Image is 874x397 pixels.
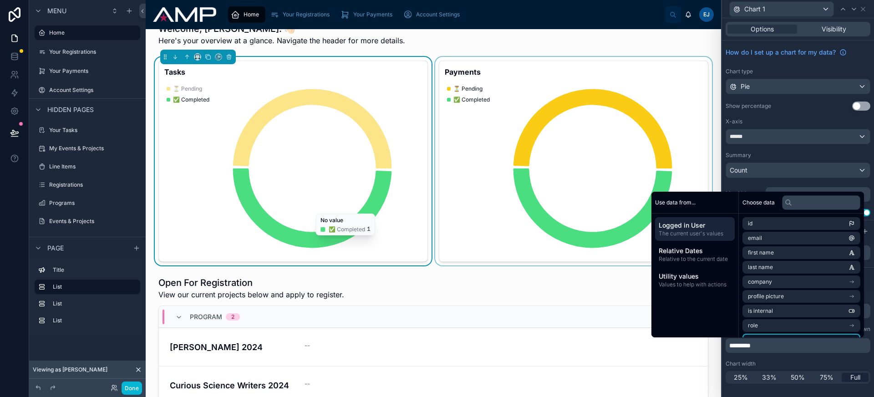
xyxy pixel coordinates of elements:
[659,230,731,237] span: The current user's values
[726,336,870,353] div: scrollable content
[416,11,460,18] span: Account Settings
[726,48,836,57] span: How do I set up a chart for my data?
[659,281,731,288] span: Values to help with actions
[122,382,142,395] button: Done
[401,6,466,23] a: Account Settings
[244,11,259,18] span: Home
[353,11,392,18] span: Your Payments
[659,221,731,230] span: Logged in User
[53,283,133,290] label: List
[49,199,138,207] label: Programs
[35,196,140,210] a: Programs
[762,373,777,382] span: 33%
[164,81,422,256] div: chart
[35,123,140,137] a: Your Tasks
[53,266,137,274] label: Title
[33,366,107,373] span: Viewing as [PERSON_NAME]
[726,360,756,367] label: Chart width
[791,373,805,382] span: 50%
[35,214,140,229] a: Events & Projects
[35,83,140,97] a: Account Settings
[49,127,138,134] label: Your Tasks
[231,313,234,321] div: 2
[49,87,138,94] label: Account Settings
[338,6,399,23] a: Your Payments
[729,1,834,17] button: Chart 1
[49,163,138,170] label: Line Items
[726,163,870,178] button: Count
[766,185,870,202] div: scrollable content
[734,373,748,382] span: 25%
[49,67,138,75] label: Your Payments
[35,178,140,192] a: Registrations
[726,79,870,94] button: Pie
[35,141,140,156] a: My Events & Projects
[190,312,222,321] span: Program
[53,317,137,324] label: List
[47,6,66,15] span: Menu
[655,199,696,206] span: Use data from...
[267,6,336,23] a: Your Registrations
[53,300,137,307] label: List
[49,181,138,188] label: Registrations
[659,255,731,263] span: Relative to the current date
[173,85,202,92] span: ⏳ Pending
[283,11,330,18] span: Your Registrations
[153,7,216,22] img: App logo
[741,82,750,91] span: Pie
[35,64,140,78] a: Your Payments
[49,218,138,225] label: Events & Projects
[659,272,731,281] span: Utility values
[47,244,64,253] span: Page
[659,246,731,255] span: Relative Dates
[29,259,146,337] div: scrollable content
[742,199,775,206] span: Choose data
[651,214,738,295] div: scrollable content
[730,166,747,175] span: Count
[228,6,265,23] a: Home
[164,66,422,77] strong: Tasks
[726,68,753,75] label: Chart type
[726,190,762,197] label: Max Values
[820,373,833,382] span: 75%
[822,25,846,34] span: Visibility
[726,118,742,125] label: X-axis
[35,45,140,59] a: Your Registrations
[850,373,860,382] span: Full
[35,25,140,40] a: Home
[47,105,94,114] span: Hidden pages
[49,29,135,36] label: Home
[173,96,209,103] span: ✅ Completed
[224,5,665,25] div: scrollable content
[751,25,774,34] span: Options
[726,48,847,57] a: How do I set up a chart for my data?
[726,102,771,110] label: Show percentage
[726,152,751,159] label: Summary
[49,145,138,152] label: My Events & Projects
[703,11,710,18] span: EJ
[49,48,138,56] label: Your Registrations
[35,159,140,174] a: Line Items
[744,5,765,14] span: Chart 1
